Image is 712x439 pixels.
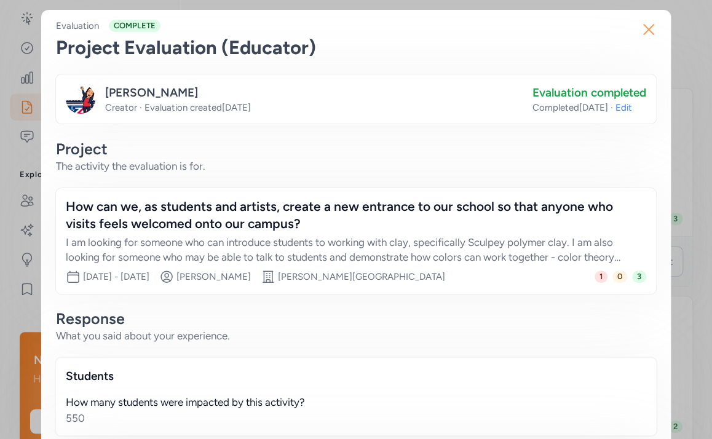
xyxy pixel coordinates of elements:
[144,102,251,113] span: Evaluation created [DATE]
[66,235,622,264] div: I am looking for someone who can introduce students to working with clay, specifically Sculpey po...
[532,85,646,100] span: Evaluation completed
[176,271,251,283] div: [PERSON_NAME]
[632,271,646,283] span: 3
[105,84,251,101] div: [PERSON_NAME]
[56,139,656,159] div: Project
[595,271,607,283] span: 1
[83,271,149,282] span: [DATE] - [DATE]
[611,101,613,114] span: ·
[66,198,622,232] div: How can we, as students and artists, create a new entrance to our school so that anyone who visit...
[612,271,627,283] span: 0
[56,20,99,32] div: Evaluation
[56,159,656,173] div: The activity the evaluation is for.
[532,101,608,114] span: Completed [DATE]
[56,309,656,328] div: Response
[615,101,632,114] span: Edit
[140,102,142,113] span: ·
[66,411,646,425] div: 550
[66,368,646,385] div: Students
[56,37,656,59] div: Project Evaluation (Educator)
[109,20,160,32] span: COMPLETE
[105,102,137,113] span: Creator
[66,84,95,114] img: Avatar
[56,328,656,343] div: What you said about your experience.
[66,395,646,409] div: How many students were impacted by this activity?
[278,271,445,283] div: [PERSON_NAME][GEOGRAPHIC_DATA]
